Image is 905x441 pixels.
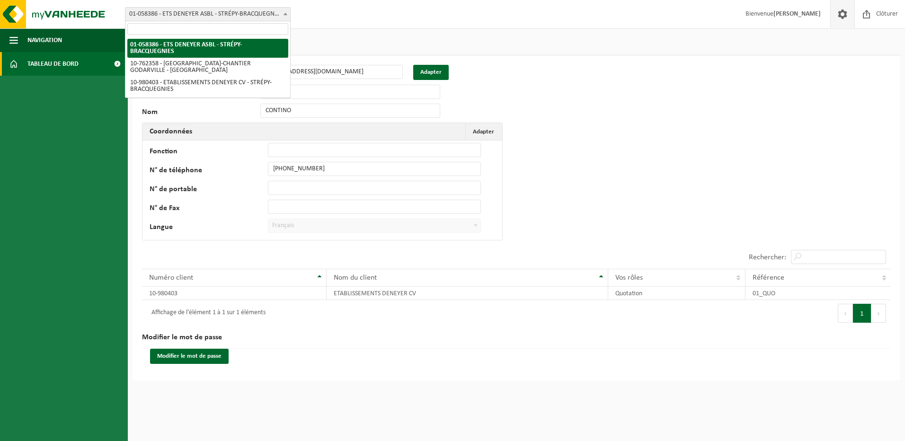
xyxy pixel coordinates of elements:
input: E-mail [260,65,403,79]
strong: [PERSON_NAME] [773,10,821,18]
span: Navigation [27,28,62,52]
span: 01-058386 - ETS DENEYER ASBL - STRÉPY-BRACQUEGNIES [125,8,290,21]
span: Français [268,219,480,232]
span: Français [268,219,481,233]
span: Adapter [473,129,494,135]
label: Rechercher: [749,254,786,261]
li: 10-762358 - [GEOGRAPHIC_DATA]-CHANTIER GODARVILLE - [GEOGRAPHIC_DATA] [127,58,288,77]
button: Adapter [465,123,501,140]
li: 01-058386 - ETS DENEYER ASBL - STRÉPY-BRACQUEGNIES [127,39,288,58]
span: Référence [753,274,784,282]
td: Quotation [608,287,745,300]
span: Numéro client [149,274,193,282]
td: ETABLISSEMENTS DENEYER CV [327,287,608,300]
span: Tableau de bord [27,52,79,76]
button: Modifier le mot de passe [150,349,229,364]
button: Next [871,304,886,323]
h2: Coordonnées [142,123,199,140]
label: N° de portable [150,185,268,195]
div: Affichage de l'élément 1 à 1 sur 1 éléments [147,305,266,322]
span: 01-058386 - ETS DENEYER ASBL - STRÉPY-BRACQUEGNIES [125,7,291,21]
span: Nom du client [334,274,377,282]
label: Langue [150,223,268,233]
label: N° de Fax [150,204,268,214]
button: Adapter [413,65,449,80]
span: Vos rôles [615,274,643,282]
label: N° de téléphone [150,167,268,176]
td: 01_QUO [745,287,891,300]
button: Previous [838,304,853,323]
li: 10-980403 - ETABLISSEMENTS DENEYER CV - STRÉPY-BRACQUEGNIES [127,77,288,96]
label: Fonction [150,148,268,157]
td: 10-980403 [142,287,327,300]
button: 1 [853,304,871,323]
h2: Modifier le mot de passe [142,326,891,349]
label: Nom [142,108,260,118]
